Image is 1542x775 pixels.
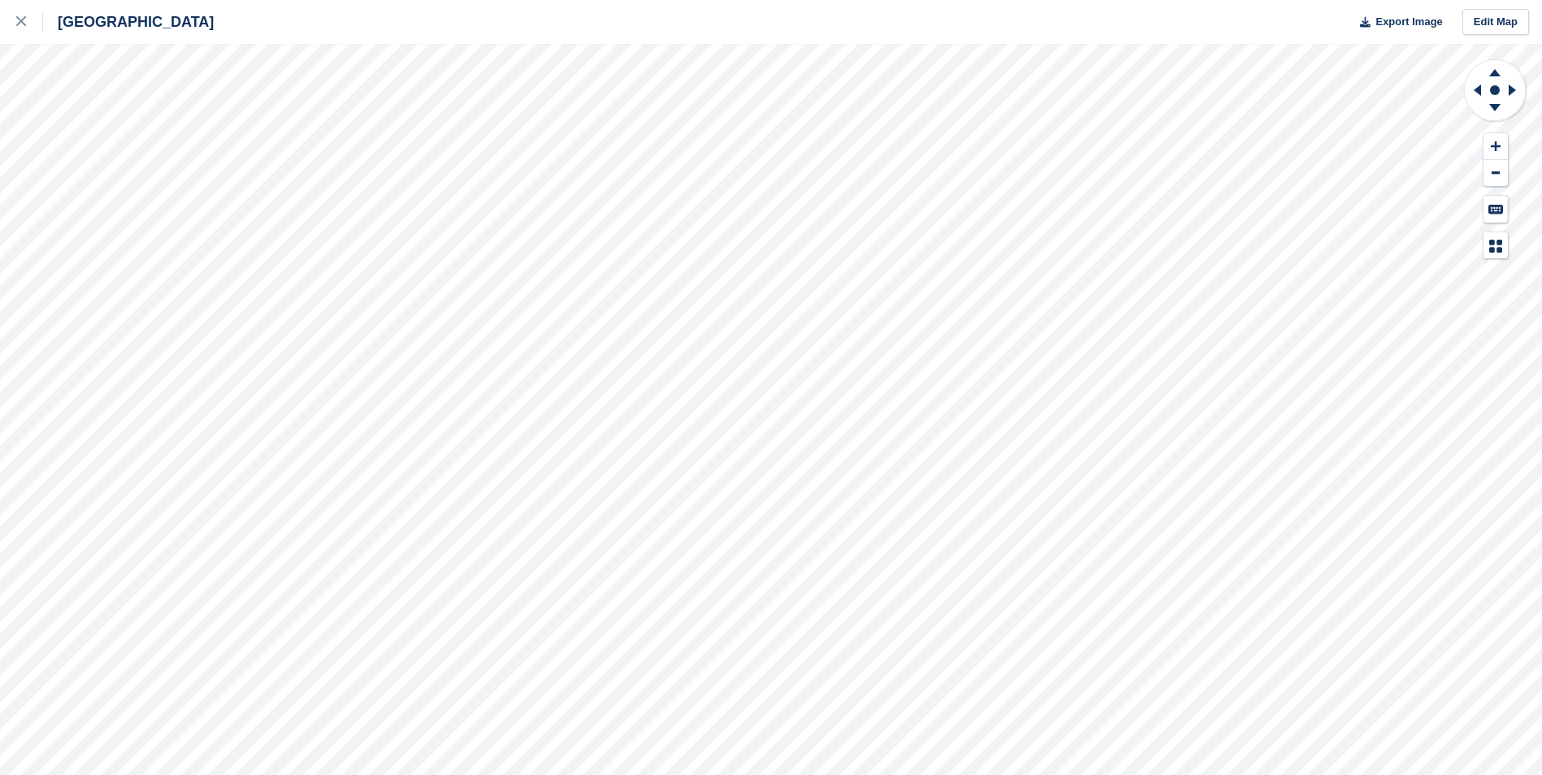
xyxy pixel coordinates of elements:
button: Map Legend [1483,232,1508,259]
span: Export Image [1375,14,1442,30]
button: Export Image [1350,9,1443,36]
a: Edit Map [1462,9,1529,36]
button: Zoom In [1483,133,1508,160]
div: [GEOGRAPHIC_DATA] [43,12,214,32]
button: Keyboard Shortcuts [1483,196,1508,223]
button: Zoom Out [1483,160,1508,187]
